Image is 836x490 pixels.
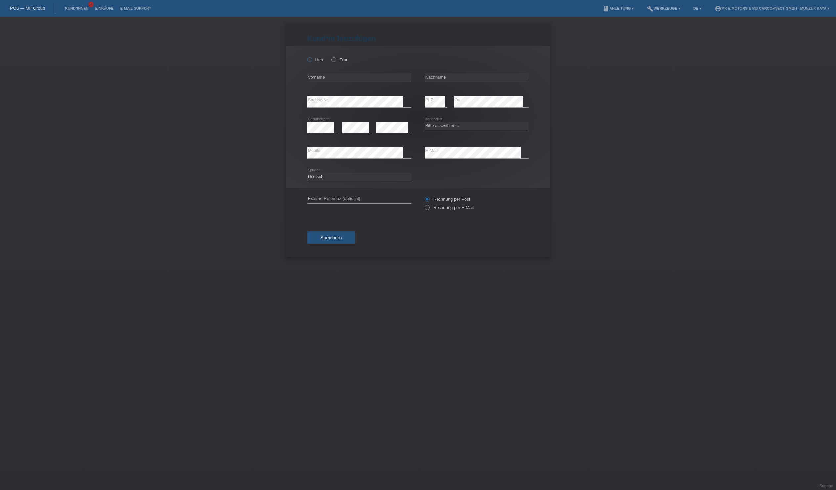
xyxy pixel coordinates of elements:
input: Rechnung per Post [425,197,429,205]
a: account_circleMK E-MOTORS & MB CarConnect GmbH - Munzur Kaya ▾ [711,6,833,10]
a: Einkäufe [92,6,117,10]
input: Herr [307,57,312,61]
i: account_circle [715,5,721,12]
label: Rechnung per Post [425,197,470,202]
a: POS — MF Group [10,6,45,11]
a: buildWerkzeuge ▾ [644,6,684,10]
button: Speichern [307,231,355,244]
h1: Kund*in hinzufügen [307,34,529,43]
a: Support [819,484,833,488]
input: Rechnung per E-Mail [425,205,429,213]
a: DE ▾ [690,6,705,10]
label: Frau [331,57,348,62]
span: Speichern [320,235,342,240]
label: Herr [307,57,324,62]
a: E-Mail Support [117,6,155,10]
i: book [603,5,609,12]
a: bookAnleitung ▾ [600,6,637,10]
label: Rechnung per E-Mail [425,205,474,210]
a: Kund*innen [62,6,92,10]
i: build [647,5,653,12]
span: 1 [88,2,94,7]
input: Frau [331,57,336,61]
